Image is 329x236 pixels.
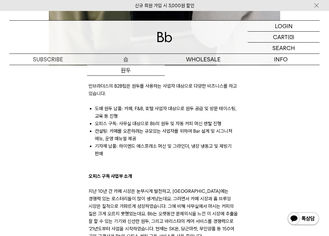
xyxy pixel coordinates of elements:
p: CART [273,32,288,42]
p: SEARCH [272,43,295,54]
b: 오피스 구독 사업부 소개 [89,173,132,179]
img: 로고 [157,32,172,42]
p: 빈브라더스의 B2B팀은 원두를 사용하는 사업자 대상으로 다양한 비즈니스를 하고 있습니다. [89,82,241,97]
a: 신규 회원 가입 시 3,000원 할인 [135,3,194,8]
a: CART (0) [248,32,320,43]
img: 카카오톡 채널 1:1 채팅 버튼 [287,212,320,227]
p: WHOLESALE [165,54,242,65]
a: SUBSCRIBE [9,54,87,65]
p: (0) [288,32,294,42]
li: 컨설팅: 카페를 오픈하려는 규모있는 사업자를 위하여 Bar 설계 및 시그니처 메뉴, 운영 매뉴얼 제공 [95,127,241,142]
p: INFO [242,54,320,65]
a: LOGIN [248,21,320,32]
li: 오피스 구독: 사무실 대상으로 Bb의 원두 및 자동 커피 머신 렌탈 진행 [95,120,241,127]
li: 도매 원두 납품: 카페, F&B, 호텔 사업자 대상으로 원두 공급 및 방문 테이스팅, 교육 등 진행 [95,105,241,120]
a: 숍 [87,54,165,65]
a: 원두 [87,65,165,76]
li: 기자재 납품: 하이엔드 에스프레소 머신 및 그라인더, 냉장 냉동고 및 제빙기 판매 [95,142,241,157]
p: LOGIN [275,21,293,31]
a: 드립백/콜드브루/캡슐 [87,76,165,86]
